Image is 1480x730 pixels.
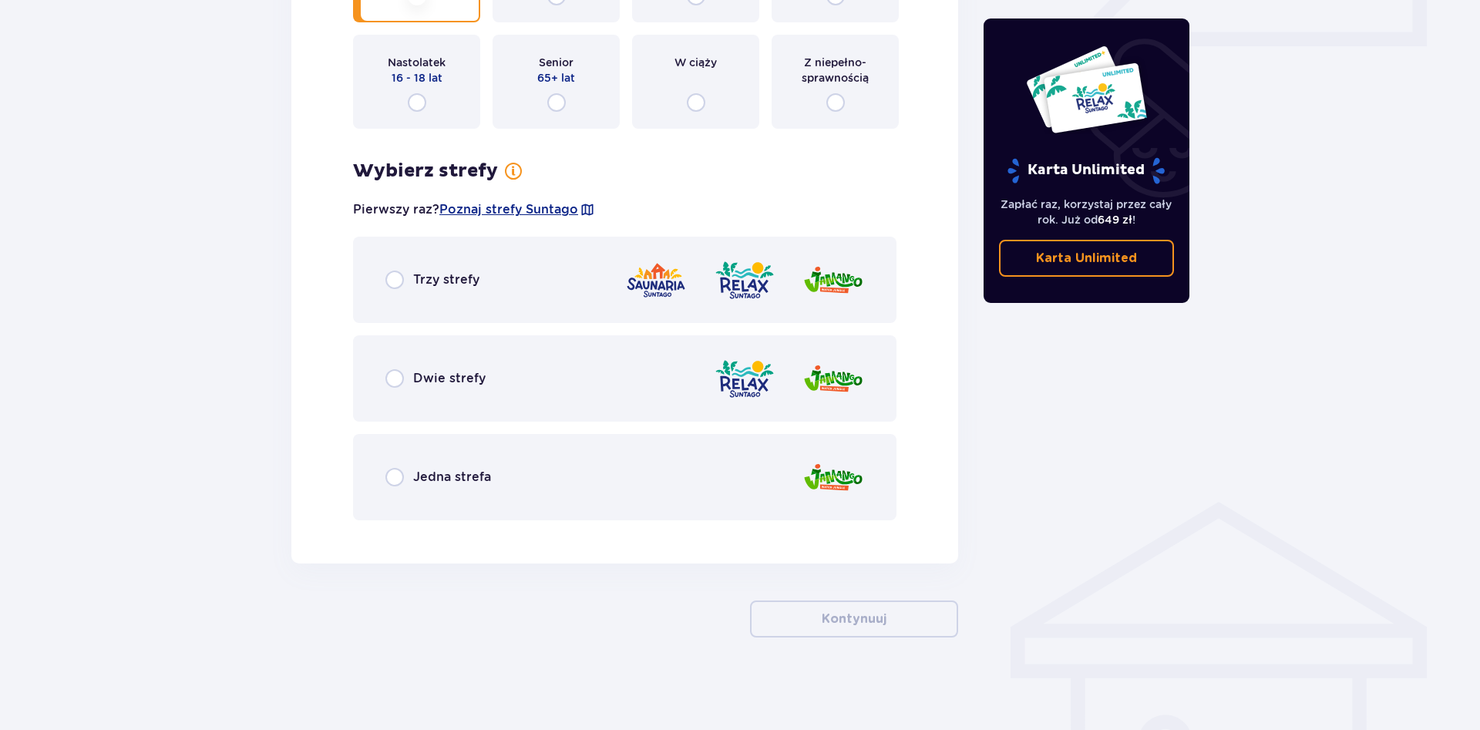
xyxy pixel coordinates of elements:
p: 16 - 18 lat [392,70,442,86]
a: Poznaj strefy Suntago [439,201,578,218]
a: Karta Unlimited [999,240,1175,277]
p: Karta Unlimited [1006,157,1166,184]
img: zone logo [714,258,775,302]
p: Dwie strefy [413,370,486,387]
p: Trzy strefy [413,271,479,288]
span: 649 zł [1098,214,1132,226]
p: Senior [539,55,573,70]
p: Z niepełno­sprawnością [785,55,885,86]
p: W ciąży [674,55,717,70]
p: Nastolatek [388,55,446,70]
p: Zapłać raz, korzystaj przez cały rok. Już od ! [999,197,1175,227]
p: Kontynuuj [822,611,886,627]
p: 65+ lat [537,70,575,86]
p: Wybierz strefy [353,160,498,183]
img: zone logo [802,456,864,500]
p: Pierwszy raz? [353,201,595,218]
p: Jedna strefa [413,469,491,486]
img: zone logo [714,357,775,401]
p: Karta Unlimited [1036,250,1137,267]
button: Kontynuuj [750,600,958,637]
img: zone logo [802,357,864,401]
img: zone logo [625,258,687,302]
img: zone logo [802,258,864,302]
